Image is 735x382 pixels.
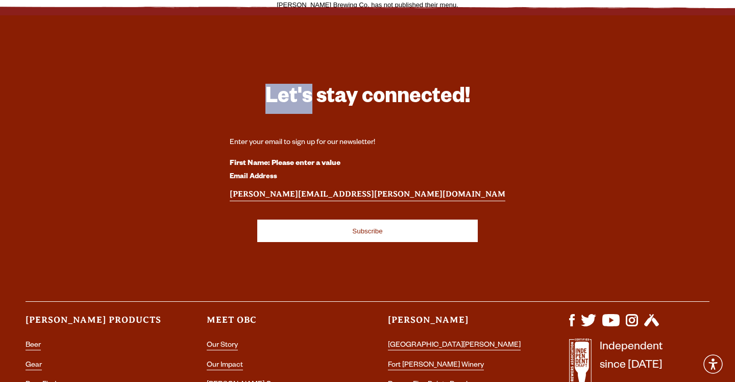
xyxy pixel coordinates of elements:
h3: [PERSON_NAME] [388,314,528,335]
a: Visit us on X (formerly Twitter) [581,321,596,329]
input: Subscribe [257,220,478,242]
h3: Meet OBC [207,314,347,335]
a: Visit us on Instagram [626,321,638,329]
a: [GEOGRAPHIC_DATA][PERSON_NAME] [388,342,521,350]
a: Beer [26,342,41,350]
a: Our Impact [207,362,243,370]
a: Our Story [207,342,238,350]
a: Visit us on YouTube [602,321,620,329]
strong: First Name: Please enter a value [230,160,340,168]
div: Accessibility Menu [702,353,724,375]
a: Fort [PERSON_NAME] Winery [388,362,484,370]
a: Visit us on Facebook [569,321,575,329]
div: Enter your email to sign up for our newsletter! [230,138,505,148]
h3: [PERSON_NAME] Products [26,314,166,335]
a: Visit us on Untappd [644,321,659,329]
a: Gear [26,362,42,370]
label: Email Address [230,171,505,184]
h3: Let's stay connected! [230,84,505,114]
